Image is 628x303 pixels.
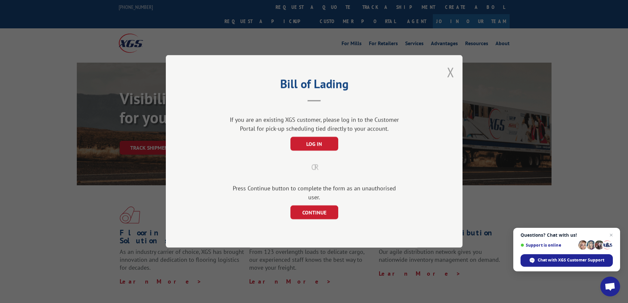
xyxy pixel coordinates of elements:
a: LOG IN [290,141,338,147]
div: Press Continue button to complete the form as an unauthorised user. [227,184,402,202]
span: Questions? Chat with us! [521,232,613,238]
span: Support is online [521,243,576,248]
h2: Bill of Lading [199,79,430,92]
div: OR [199,162,430,173]
div: Open chat [600,277,620,296]
div: Chat with XGS Customer Support [521,254,613,267]
div: If you are an existing XGS customer, please log in to the Customer Portal for pick-up scheduling ... [227,115,402,133]
button: LOG IN [290,137,338,151]
button: CONTINUE [290,206,338,220]
button: Close modal [447,63,454,81]
span: Chat with XGS Customer Support [538,257,604,263]
span: Close chat [607,231,615,239]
